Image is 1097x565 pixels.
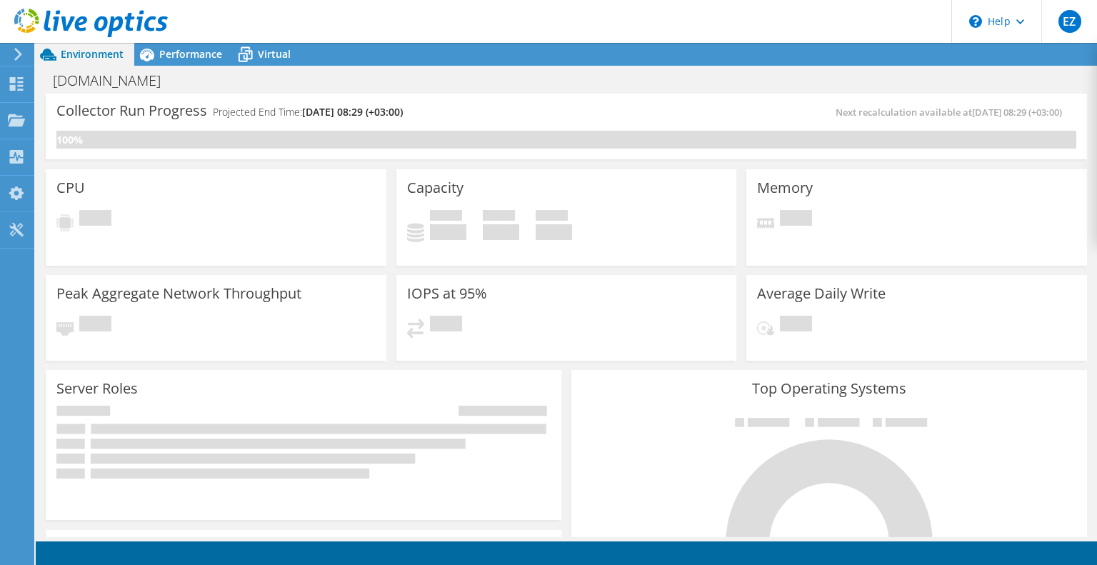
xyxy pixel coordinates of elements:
h3: Average Daily Write [757,286,886,301]
h4: Projected End Time: [213,104,403,120]
span: Pending [780,316,812,335]
h4: 0 GiB [536,224,572,240]
svg: \n [969,15,982,28]
span: Free [483,210,515,224]
span: [DATE] 08:29 (+03:00) [302,105,403,119]
span: Total [536,210,568,224]
span: Pending [79,210,111,229]
h3: Top Operating Systems [582,381,1076,396]
h3: Peak Aggregate Network Throughput [56,286,301,301]
span: Next recalculation available at [836,106,1069,119]
h3: Server Roles [56,381,138,396]
span: [DATE] 08:29 (+03:00) [972,106,1062,119]
h3: Capacity [407,180,464,196]
span: Pending [780,210,812,229]
span: Pending [430,316,462,335]
h4: 0 GiB [483,224,519,240]
h3: CPU [56,180,85,196]
span: Environment [61,47,124,61]
h3: Memory [757,180,813,196]
span: Pending [79,316,111,335]
span: Virtual [258,47,291,61]
h4: 0 GiB [430,224,466,240]
h3: IOPS at 95% [407,286,487,301]
h1: [DOMAIN_NAME] [46,73,183,89]
span: EZ [1058,10,1081,33]
span: Used [430,210,462,224]
span: Performance [159,47,222,61]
